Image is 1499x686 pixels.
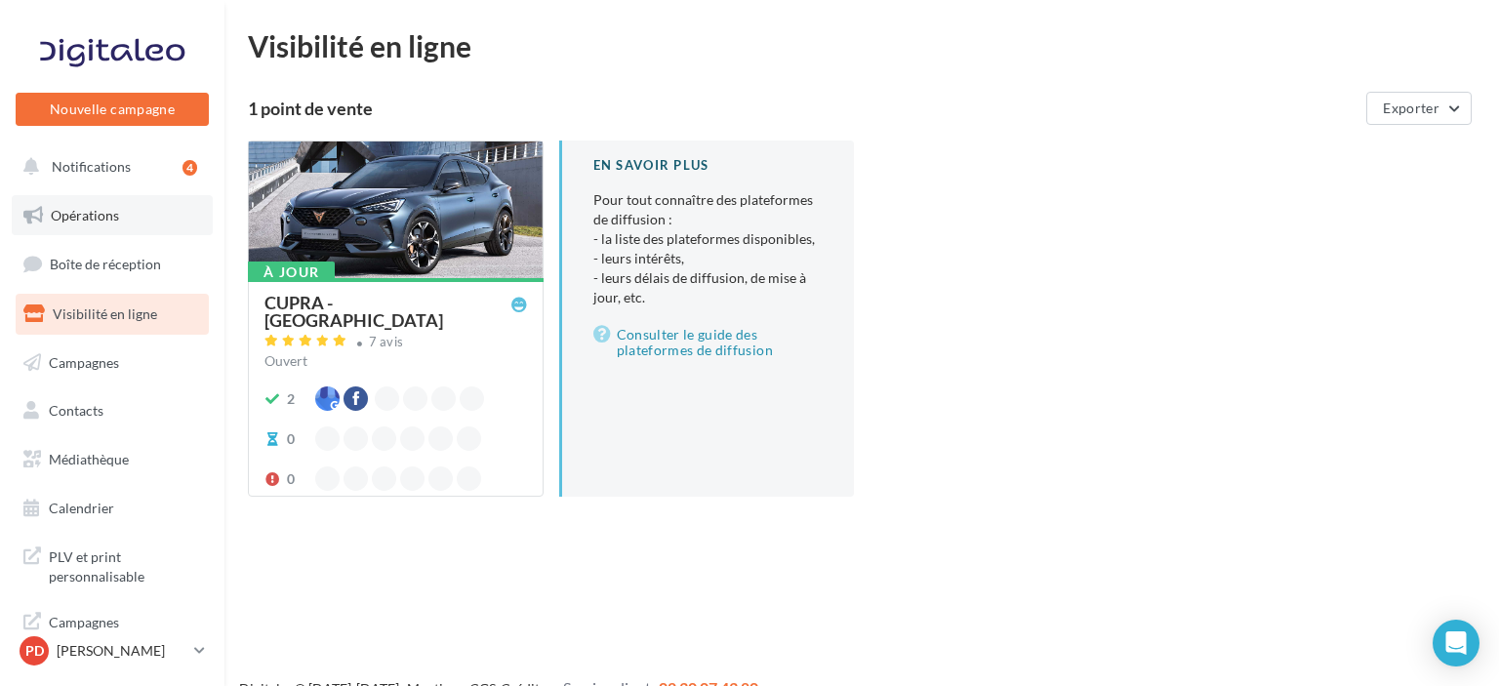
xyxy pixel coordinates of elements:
[593,156,824,175] div: En savoir plus
[287,469,295,489] div: 0
[12,601,213,659] a: Campagnes DataOnDemand
[49,609,201,651] span: Campagnes DataOnDemand
[25,641,44,661] span: PD
[12,195,213,236] a: Opérations
[264,332,527,355] a: 7 avis
[287,429,295,449] div: 0
[12,536,213,593] a: PLV et print personnalisable
[12,243,213,285] a: Boîte de réception
[248,262,335,283] div: À jour
[593,268,824,307] li: - leurs délais de diffusion, de mise à jour, etc.
[12,294,213,335] a: Visibilité en ligne
[1366,92,1472,125] button: Exporter
[51,207,119,223] span: Opérations
[53,305,157,322] span: Visibilité en ligne
[12,488,213,529] a: Calendrier
[16,632,209,669] a: PD [PERSON_NAME]
[593,229,824,249] li: - la liste des plateformes disponibles,
[12,390,213,431] a: Contacts
[57,641,186,661] p: [PERSON_NAME]
[287,389,295,409] div: 2
[369,336,404,348] div: 7 avis
[593,249,824,268] li: - leurs intérêts,
[50,256,161,272] span: Boîte de réception
[16,93,209,126] button: Nouvelle campagne
[49,353,119,370] span: Campagnes
[52,158,131,175] span: Notifications
[49,500,114,516] span: Calendrier
[12,343,213,383] a: Campagnes
[1433,620,1479,666] div: Open Intercom Messenger
[49,544,201,585] span: PLV et print personnalisable
[593,323,824,362] a: Consulter le guide des plateformes de diffusion
[248,100,1358,117] div: 1 point de vente
[248,31,1476,61] div: Visibilité en ligne
[49,451,129,467] span: Médiathèque
[12,146,205,187] button: Notifications 4
[49,402,103,419] span: Contacts
[182,160,197,176] div: 4
[593,190,824,307] p: Pour tout connaître des plateformes de diffusion :
[264,352,307,369] span: Ouvert
[12,439,213,480] a: Médiathèque
[264,294,511,329] div: CUPRA - [GEOGRAPHIC_DATA]
[1383,100,1439,116] span: Exporter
